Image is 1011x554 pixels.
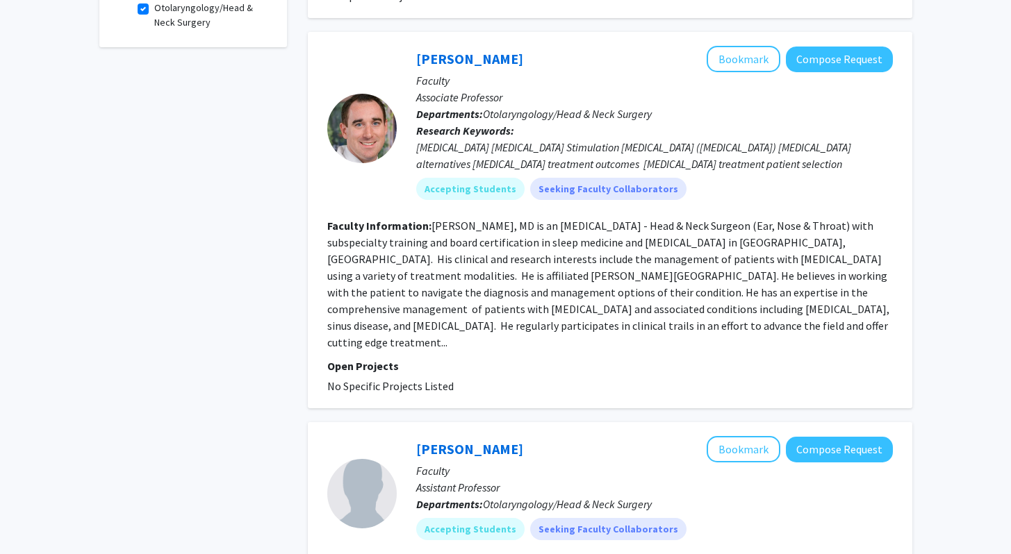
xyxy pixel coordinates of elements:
a: [PERSON_NAME] [416,440,523,458]
p: Faculty [416,462,893,479]
span: Otolaryngology/Head & Neck Surgery [483,107,652,121]
button: Compose Request to Arielle Thal [786,437,893,462]
div: [MEDICAL_DATA] [MEDICAL_DATA] Stimulation [MEDICAL_DATA] ([MEDICAL_DATA]) [MEDICAL_DATA] alternat... [416,139,893,172]
mat-chip: Accepting Students [416,178,525,200]
button: Compose Request to Colin Huntley [786,47,893,72]
b: Departments: [416,497,483,511]
b: Departments: [416,107,483,121]
mat-chip: Accepting Students [416,518,525,540]
mat-chip: Seeking Faculty Collaborators [530,518,687,540]
b: Research Keywords: [416,124,514,137]
a: [PERSON_NAME] [416,50,523,67]
mat-chip: Seeking Faculty Collaborators [530,178,687,200]
span: No Specific Projects Listed [327,379,454,393]
iframe: Chat [10,492,59,544]
fg-read-more: [PERSON_NAME], MD is an [MEDICAL_DATA] - Head & Neck Surgeon (Ear, Nose & Throat) with subspecial... [327,219,889,349]
span: Otolaryngology/Head & Neck Surgery [483,497,652,511]
p: Assistant Professor [416,479,893,496]
b: Faculty Information: [327,219,431,233]
button: Add Arielle Thal to Bookmarks [707,436,780,462]
p: Open Projects [327,358,893,374]
p: Associate Professor [416,89,893,106]
p: Faculty [416,72,893,89]
label: Otolaryngology/Head & Neck Surgery [154,1,270,30]
button: Add Colin Huntley to Bookmarks [707,46,780,72]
